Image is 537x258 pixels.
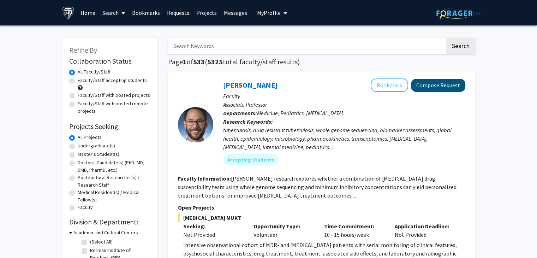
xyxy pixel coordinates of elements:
[69,46,97,54] span: Refine By
[183,222,243,230] p: Seeking:
[253,222,314,230] p: Opportunity Type:
[257,110,343,117] span: Medicine, Pediatrics, [MEDICAL_DATA]
[436,8,481,19] img: ForagerOne Logo
[78,68,111,76] label: All Faculty/Staff
[99,0,129,25] a: Search
[78,159,150,174] label: Doctoral Candidate(s) (PhD, MD, DMD, PharmD, etc.)
[90,238,113,246] label: (Select All)
[62,7,74,19] img: Johns Hopkins University Logo
[69,57,150,65] h2: Collaboration Status:
[69,218,150,226] h2: Division & Department:
[193,0,220,25] a: Projects
[389,222,460,239] div: Not Provided
[223,154,278,165] mat-chip: Accepting Students
[193,57,205,66] span: 533
[248,222,319,239] div: Volunteer
[324,222,384,230] p: Time Commitment:
[223,118,273,125] b: Research Keywords:
[257,9,281,16] span: My Profile
[129,0,163,25] a: Bookmarks
[178,203,465,212] p: Open Projects
[207,57,223,66] span: 5325
[78,204,93,211] label: Faculty
[77,0,99,25] a: Home
[5,226,30,253] iframe: Chat
[178,213,465,222] span: [MEDICAL_DATA] MUKT
[223,110,257,117] b: Departments:
[78,77,147,84] label: Faculty/Staff accepting students
[69,122,150,131] h2: Projects Seeking:
[73,229,138,236] h3: Academic and Cultural Centers
[223,92,465,100] p: Faculty
[178,175,457,199] fg-read-more: [PERSON_NAME] research explores whether a combination of [MEDICAL_DATA] drug susceptibility tests...
[78,189,150,204] label: Medical Resident(s) / Medical Fellow(s)
[78,92,150,99] label: Faculty/Staff with posted projects
[411,79,465,92] button: Compose Request to Jeffrey Tornheim
[223,126,465,151] div: tuberculosis, drug resistant tuberculosis, whole genome sequencing, biomarker assessments, global...
[163,0,193,25] a: Requests
[78,142,115,149] label: Undergraduate(s)
[183,57,187,66] span: 1
[371,78,408,92] button: Add Jeffrey Tornheim to Bookmarks
[223,100,465,109] p: Associate Professor
[78,174,150,189] label: Postdoctoral Researcher(s) / Research Staff
[178,175,231,182] b: Faculty Information:
[220,0,251,25] a: Messages
[319,222,389,239] div: 10 - 15 hours/week
[446,38,475,54] button: Search
[183,230,243,239] div: Not Provided
[395,222,455,230] p: Application Deadline:
[78,100,150,115] label: Faculty/Staff with posted remote projects
[78,151,119,158] label: Master's Student(s)
[78,134,102,141] label: All Projects
[168,58,475,66] h1: Page of ( total faculty/staff results)
[168,38,445,54] input: Search Keywords
[223,81,278,89] a: [PERSON_NAME]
